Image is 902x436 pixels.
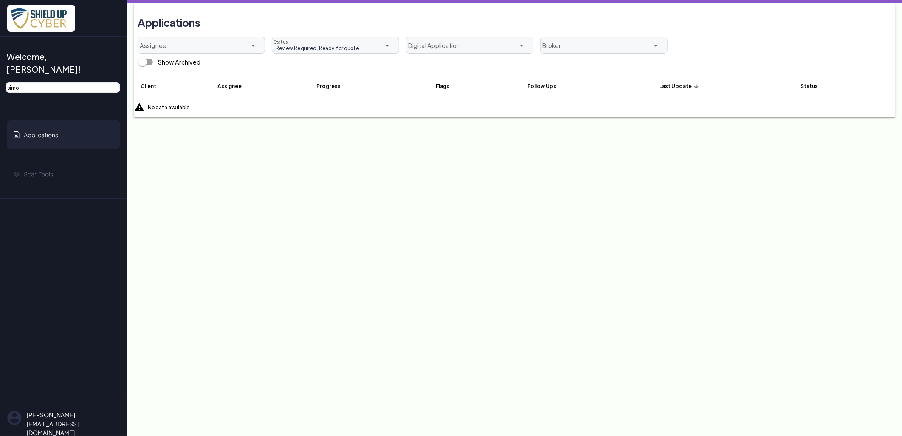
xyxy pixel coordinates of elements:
input: Search by email, assignee, policy # or client [6,82,120,93]
div: No data available [127,96,902,117]
img: x7pemu0IxLxkcbZJZdzx2HwkaHwO9aaLS0XkQIJL.png [7,5,75,32]
div: Show Archived [158,58,200,67]
th: Status [794,76,896,96]
i: warning [134,102,144,112]
img: gear-icon.svg [13,170,20,177]
img: application-icon.svg [13,131,20,138]
a: Applications [7,120,120,149]
i: arrow_drop_down [382,40,392,51]
th: Last Update [652,76,794,96]
th: Progress [310,76,429,96]
span: Scan Tools [24,170,53,178]
i: arrow_drop_down [516,40,527,51]
div: Show Archived [134,54,200,71]
i: arrow_drop_down [651,40,661,51]
img: su-uw-user-icon.svg [7,411,22,425]
span: Review Required, Ready for quote [272,44,359,52]
a: Scan Tools [7,159,120,188]
th: Assignee [211,76,310,96]
i: arrow_upward [693,83,699,89]
th: Flags [429,76,521,96]
i: arrow_drop_down [248,40,258,51]
th: Client [134,76,211,96]
a: Welcome, [PERSON_NAME]! [7,47,120,79]
span: Welcome, [PERSON_NAME]! [6,50,113,76]
span: Applications [24,130,58,139]
h3: Applications [138,12,200,33]
th: Follow Ups [521,76,652,96]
